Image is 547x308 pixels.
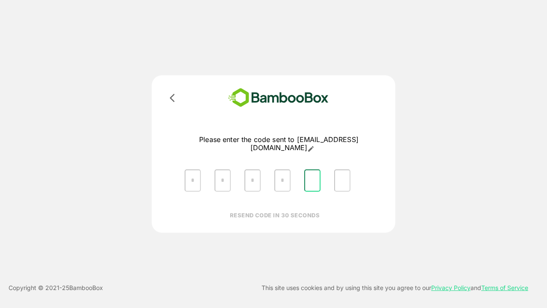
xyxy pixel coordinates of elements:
img: bamboobox [216,86,341,110]
input: Please enter OTP character 3 [244,169,261,192]
p: Copyright © 2021- 25 BambooBox [9,283,103,293]
input: Please enter OTP character 5 [304,169,321,192]
input: Please enter OTP character 6 [334,169,350,192]
input: Please enter OTP character 1 [185,169,201,192]
input: Please enter OTP character 4 [274,169,291,192]
p: Please enter the code sent to [EMAIL_ADDRESS][DOMAIN_NAME] [178,136,380,152]
a: Privacy Policy [431,284,471,291]
a: Terms of Service [481,284,528,291]
p: This site uses cookies and by using this site you agree to our and [262,283,528,293]
input: Please enter OTP character 2 [215,169,231,192]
